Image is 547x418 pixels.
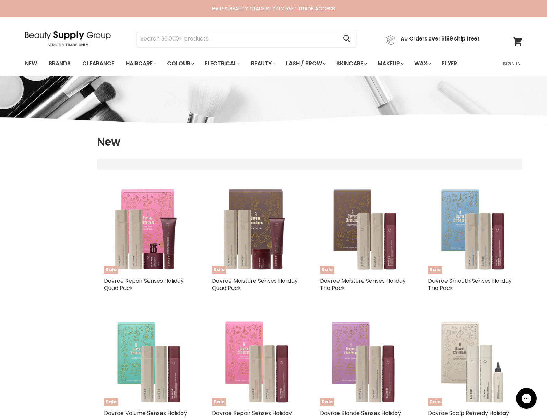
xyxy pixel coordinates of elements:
span: Sale [104,398,118,406]
iframe: Gorgias live chat messenger [513,386,540,411]
span: Sale [104,266,118,274]
a: Haircare [121,56,160,71]
span: Sale [320,398,334,406]
img: Davroe Moisture Senses Holiday Trio Pack [320,186,407,274]
img: Davroe Scalp Remedy Holiday Trio Pack [428,318,515,406]
ul: Main menu [20,54,480,74]
a: Davroe Moisture Senses Holiday Quad Pack [212,277,298,292]
img: Davroe Blonde Senses Holiday Trio Pack [320,318,407,406]
a: Davroe Volume Senses Holiday Trio Pack Davroe Volume Senses Holiday Trio Pack Sale [104,318,191,406]
input: Search [137,31,338,47]
form: Product [137,31,356,47]
a: Makeup [372,56,408,71]
a: Sign In [499,56,525,71]
img: Davroe Repair Senses Holiday Trio Pack [212,318,299,406]
span: Sale [428,398,442,406]
a: GET TRADE ACCESS [287,5,335,12]
span: Sale [428,266,442,274]
img: Davroe Volume Senses Holiday Trio Pack [104,318,191,406]
a: Clearance [77,56,119,71]
img: Davroe Moisture Senses Holiday Quad Pack [212,186,299,274]
a: Davroe Repair Senses Holiday Quad Pack [104,277,184,292]
a: Electrical [200,56,245,71]
nav: Main [16,54,531,74]
a: Davroe Scalp Remedy Holiday Trio Pack Davroe Scalp Remedy Holiday Trio Pack Sale [428,318,515,406]
a: Lash / Brow [281,56,330,71]
a: Brands [44,56,76,71]
div: HAIR & BEAUTY TRADE SUPPLY | [16,5,531,12]
span: Sale [212,266,226,274]
a: Davroe Moisture Senses Holiday Quad Pack Davroe Moisture Senses Holiday Quad Pack Sale [212,186,299,274]
a: Wax [409,56,435,71]
a: Colour [162,56,198,71]
a: Davroe Smooth Senses Holiday Trio Pack [428,277,512,292]
a: Davroe Repair Senses Holiday Trio Pack Davroe Repair Senses Holiday Trio Pack Sale [212,318,299,406]
a: Beauty [246,56,280,71]
a: Flyer [437,56,462,71]
a: Davroe Moisture Senses Holiday Trio Pack [320,277,406,292]
a: Skincare [331,56,371,71]
a: New [20,56,42,71]
span: Sale [212,398,226,406]
a: Davroe Blonde Senses Holiday Trio Pack Davroe Blonde Senses Holiday Trio Pack Sale [320,318,407,406]
span: Sale [320,266,334,274]
a: Davroe Smooth Senses Holiday Trio Pack Davroe Smooth Senses Holiday Trio Pack Sale [428,186,515,274]
a: Davroe Moisture Senses Holiday Trio Pack Davroe Moisture Senses Holiday Trio Pack Sale [320,186,407,274]
button: Search [338,31,356,47]
a: Davroe Repair Senses Holiday Quad Pack Davroe Repair Senses Holiday Quad Pack Sale [104,186,191,274]
img: Davroe Smooth Senses Holiday Trio Pack [428,186,515,274]
img: Davroe Repair Senses Holiday Quad Pack [104,186,191,274]
h1: New [97,135,522,149]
